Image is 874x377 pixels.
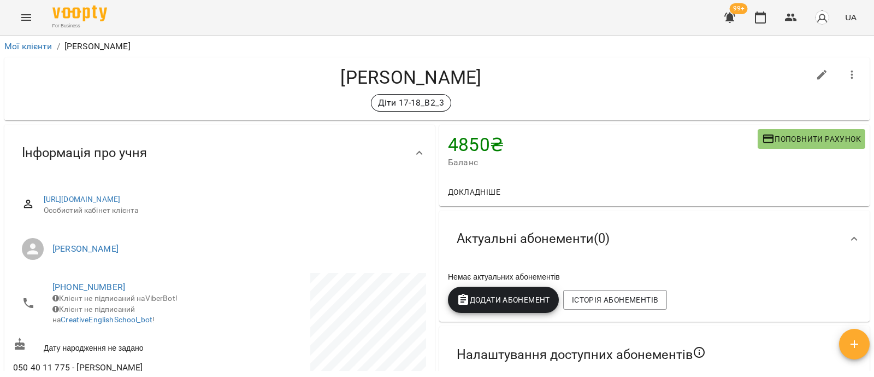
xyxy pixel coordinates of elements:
span: Особистий кабінет клієнта [44,205,417,216]
div: Немає актуальних абонементів [446,269,863,285]
a: [PHONE_NUMBER] [52,282,125,292]
svg: Якщо не обрано жодного, клієнт зможе побачити всі публічні абонементи [693,346,706,359]
a: [URL][DOMAIN_NAME] [44,195,121,204]
div: Дату народження не задано [11,335,220,356]
p: [PERSON_NAME] [64,40,131,53]
h4: [PERSON_NAME] [13,66,809,89]
button: Menu [13,4,39,31]
span: Клієнт не підписаний на ! [52,305,155,324]
span: Налаштування доступних абонементів [457,346,706,363]
a: Мої клієнти [4,41,52,51]
button: Додати Абонемент [448,287,559,313]
span: Актуальні абонементи ( 0 ) [457,230,610,247]
span: Клієнт не підписаний на ViberBot! [52,294,178,303]
a: [PERSON_NAME] [52,243,119,254]
img: Voopty Logo [52,5,107,21]
span: For Business [52,22,107,30]
span: Додати Абонемент [457,293,550,306]
span: Докладніше [448,185,500,199]
span: 99+ [730,3,748,14]
span: Інформація про учня [22,144,147,161]
button: Докладніше [444,182,505,202]
button: Поповнити рахунок [758,129,865,149]
span: 050 40 11 775 - [PERSON_NAME] [13,362,143,373]
p: Діти 17-18_B2_3 [378,96,444,109]
nav: breadcrumb [4,40,870,53]
span: Баланс [448,156,758,169]
span: UA [845,11,857,23]
span: Поповнити рахунок [762,132,861,146]
img: avatar_s.png [814,10,830,25]
li: / [57,40,60,53]
h4: 4850 ₴ [448,134,758,156]
div: Діти 17-18_B2_3 [371,94,451,112]
a: CreativeEnglishSchool_bot [61,315,152,324]
button: UA [841,7,861,27]
div: Інформація про учня [4,125,435,181]
div: Актуальні абонементи(0) [439,211,870,267]
button: Історія абонементів [563,290,667,310]
span: Історія абонементів [572,293,658,306]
